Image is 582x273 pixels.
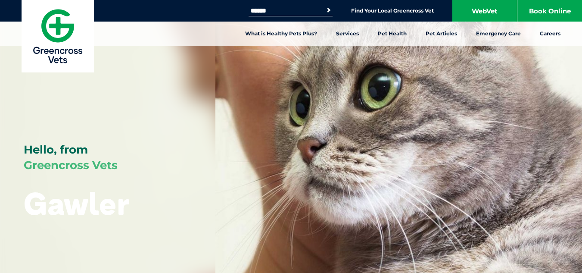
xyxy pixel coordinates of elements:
a: Emergency Care [467,22,530,46]
span: Hello, from [24,143,88,157]
a: Pet Health [368,22,416,46]
h1: Gawler [24,186,130,220]
a: Find Your Local Greencross Vet [351,7,434,14]
a: Careers [530,22,570,46]
a: Pet Articles [416,22,467,46]
button: Search [324,6,333,15]
span: Greencross Vets [24,158,118,172]
a: Services [327,22,368,46]
a: What is Healthy Pets Plus? [236,22,327,46]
